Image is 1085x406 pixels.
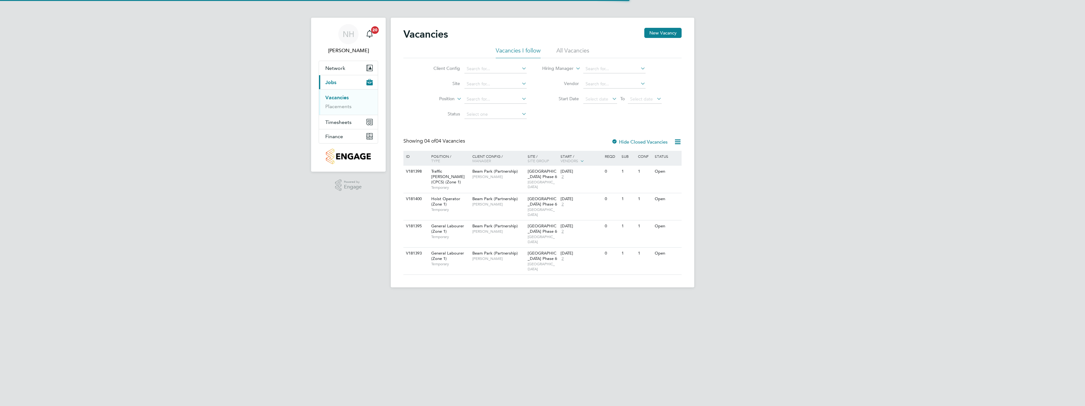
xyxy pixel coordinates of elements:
div: Site / [526,151,559,166]
span: Site Group [528,158,549,163]
div: Status [653,151,681,162]
span: Select date [630,96,653,102]
div: 1 [636,193,653,205]
div: [DATE] [561,169,602,174]
span: Select date [585,96,608,102]
span: 2 [561,202,565,207]
span: 2 [561,256,565,261]
span: Traffic [PERSON_NAME] (CPCS) (Zone 1) [431,169,465,185]
div: 1 [620,166,636,177]
span: Type [431,158,440,163]
a: Powered byEngage [335,179,362,191]
a: Placements [325,103,352,109]
a: 20 [363,24,376,44]
span: [PERSON_NAME] [472,256,524,261]
div: Showing [403,138,466,145]
input: Select one [464,110,527,119]
div: 0 [603,166,620,177]
div: 0 [603,248,620,259]
div: [DATE] [561,196,602,202]
a: NH[PERSON_NAME] [319,24,378,54]
div: V181400 [404,193,426,205]
label: Vendor [542,81,579,86]
span: Timesheets [325,119,352,125]
label: Status [424,111,460,117]
span: [GEOGRAPHIC_DATA] [528,207,558,217]
li: All Vacancies [556,47,589,58]
button: Jobs [319,75,378,89]
div: Conf [636,151,653,162]
span: [GEOGRAPHIC_DATA] Phase 6 [528,250,557,261]
label: Hiring Manager [537,65,573,72]
div: Open [653,166,681,177]
span: [GEOGRAPHIC_DATA] [528,234,558,244]
div: Position / [426,151,471,166]
span: Hoist Operator (Zone 1) [431,196,460,207]
a: Vacancies [325,95,349,101]
div: Open [653,193,681,205]
h2: Vacancies [403,28,448,40]
span: General Labourer (Zone 1) [431,250,464,261]
label: Hide Closed Vacancies [611,139,668,145]
div: Client Config / [471,151,526,166]
span: Jobs [325,79,336,85]
div: [DATE] [561,224,602,229]
button: New Vacancy [644,28,682,38]
label: Site [424,81,460,86]
img: countryside-properties-logo-retina.png [326,149,371,164]
span: Beam Park (Partnership) [472,196,518,201]
span: Vendors [561,158,578,163]
span: [GEOGRAPHIC_DATA] Phase 6 [528,169,557,179]
span: Powered by [344,179,362,185]
div: 1 [620,220,636,232]
div: ID [404,151,426,162]
span: Finance [325,133,343,139]
div: [DATE] [561,251,602,256]
div: 0 [603,193,620,205]
span: Beam Park (Partnership) [472,169,518,174]
span: Engage [344,184,362,190]
span: Temporary [431,234,469,239]
div: Start / [559,151,603,167]
div: 1 [636,248,653,259]
input: Search for... [583,65,646,73]
span: Neil Harris [319,47,378,54]
button: Timesheets [319,115,378,129]
div: Jobs [319,89,378,115]
span: General Labourer (Zone 1) [431,223,464,234]
span: To [618,95,627,103]
span: Temporary [431,261,469,267]
span: Manager [472,158,491,163]
div: V181398 [404,166,426,177]
span: Network [325,65,345,71]
span: [PERSON_NAME] [472,202,524,207]
span: 20 [371,26,379,34]
span: [GEOGRAPHIC_DATA] [528,261,558,271]
input: Search for... [464,65,527,73]
nav: Main navigation [311,18,386,172]
div: V181395 [404,220,426,232]
span: [PERSON_NAME] [472,229,524,234]
div: Reqd [603,151,620,162]
input: Search for... [464,95,527,104]
span: 04 Vacancies [424,138,465,144]
div: 1 [636,220,653,232]
span: [GEOGRAPHIC_DATA] Phase 6 [528,196,557,207]
div: 0 [603,220,620,232]
div: 1 [620,193,636,205]
div: 1 [620,248,636,259]
span: Temporary [431,185,469,190]
span: 2 [561,174,565,180]
button: Finance [319,129,378,143]
label: Position [418,96,455,102]
span: Beam Park (Partnership) [472,250,518,256]
span: 04 of [424,138,436,144]
span: NH [343,30,354,38]
a: Go to home page [319,149,378,164]
span: Temporary [431,207,469,212]
span: 2 [561,229,565,234]
button: Network [319,61,378,75]
input: Search for... [583,80,646,89]
span: [GEOGRAPHIC_DATA] Phase 6 [528,223,557,234]
span: [GEOGRAPHIC_DATA] [528,180,558,189]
